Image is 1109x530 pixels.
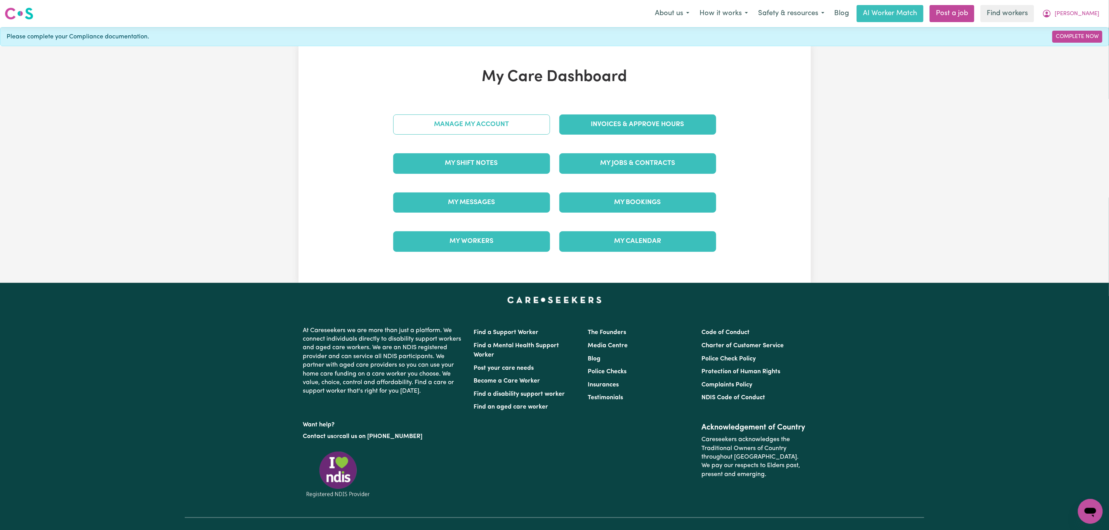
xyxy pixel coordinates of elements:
a: Police Check Policy [701,356,756,362]
a: The Founders [588,329,626,336]
img: Careseekers logo [5,7,33,21]
a: My Workers [393,231,550,251]
a: Complaints Policy [701,382,752,388]
a: Protection of Human Rights [701,369,780,375]
a: My Calendar [559,231,716,251]
a: Testimonials [588,395,623,401]
p: or [303,429,465,444]
button: My Account [1037,5,1104,22]
a: Insurances [588,382,619,388]
a: call us on [PHONE_NUMBER] [340,433,423,440]
a: Police Checks [588,369,627,375]
button: Safety & resources [753,5,830,22]
p: Want help? [303,417,465,429]
button: How it works [694,5,753,22]
a: My Shift Notes [393,153,550,173]
a: Blog [830,5,854,22]
a: AI Worker Match [857,5,923,22]
span: [PERSON_NAME] [1055,10,1099,18]
a: My Jobs & Contracts [559,153,716,173]
a: Find an aged care worker [474,404,548,410]
a: Charter of Customer Service [701,343,784,349]
h1: My Care Dashboard [389,68,721,87]
a: Find a Mental Health Support Worker [474,343,559,358]
span: Please complete your Compliance documentation. [7,32,149,42]
a: Blog [588,356,600,362]
a: Post your care needs [474,365,534,371]
a: Post a job [930,5,974,22]
a: Careseekers logo [5,5,33,23]
a: Media Centre [588,343,628,349]
p: At Careseekers we are more than just a platform. We connect individuals directly to disability su... [303,323,465,399]
a: Find workers [981,5,1034,22]
a: NDIS Code of Conduct [701,395,765,401]
a: My Messages [393,192,550,213]
iframe: Button to launch messaging window, conversation in progress [1078,499,1103,524]
a: Invoices & Approve Hours [559,114,716,135]
a: Manage My Account [393,114,550,135]
a: Become a Care Worker [474,378,540,384]
a: My Bookings [559,192,716,213]
p: Careseekers acknowledges the Traditional Owners of Country throughout [GEOGRAPHIC_DATA]. We pay o... [701,432,806,482]
h2: Acknowledgement of Country [701,423,806,432]
img: Registered NDIS provider [303,450,373,499]
a: Code of Conduct [701,329,750,336]
a: Find a Support Worker [474,329,539,336]
button: About us [650,5,694,22]
a: Careseekers home page [507,297,602,303]
a: Complete Now [1052,31,1102,43]
a: Find a disability support worker [474,391,565,397]
a: Contact us [303,433,334,440]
